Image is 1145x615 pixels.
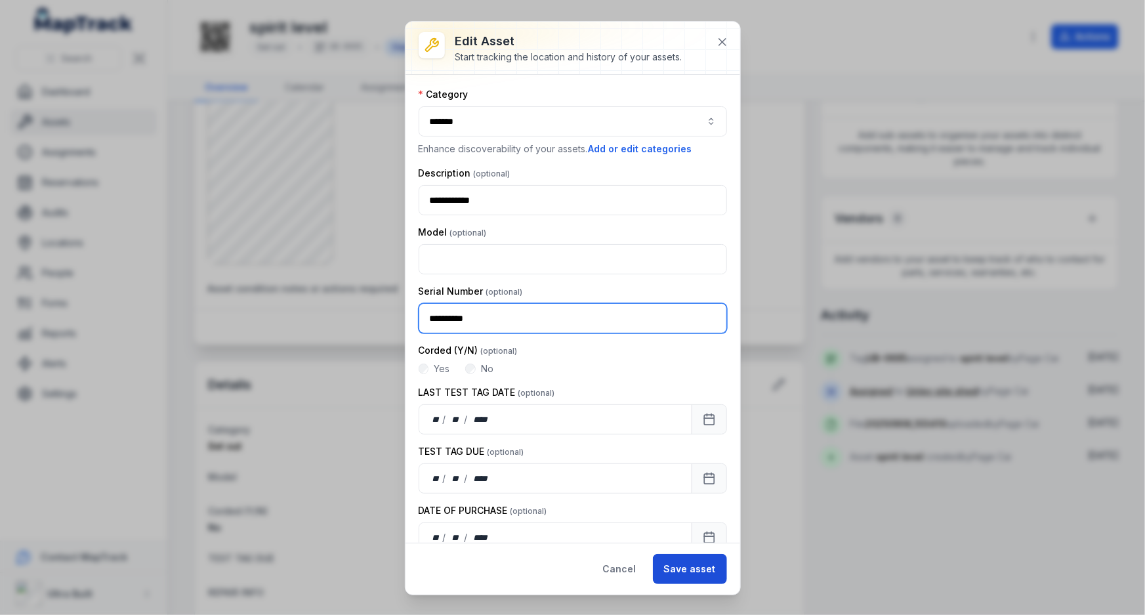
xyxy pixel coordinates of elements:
div: Start tracking the location and history of your assets. [455,51,682,64]
div: day, [430,472,443,485]
div: month, [447,531,465,544]
label: Yes [434,362,449,375]
div: / [465,472,469,485]
button: Save asset [653,554,727,584]
button: Cancel [592,554,648,584]
button: Calendar [692,522,727,553]
div: month, [447,413,465,426]
label: Description [419,167,510,180]
h3: Edit asset [455,32,682,51]
div: day, [430,531,443,544]
div: / [442,531,447,544]
label: Corded (Y/N) [419,344,518,357]
label: Model [419,226,487,239]
div: year, [469,413,493,426]
label: No [481,362,493,375]
label: DATE OF PURCHASE [419,504,547,517]
div: / [465,413,469,426]
div: month, [447,472,465,485]
div: year, [469,472,493,485]
button: Calendar [692,463,727,494]
button: Calendar [692,404,727,435]
label: Category [419,88,468,101]
label: LAST TEST TAG DATE [419,386,555,399]
div: / [442,413,447,426]
div: / [465,531,469,544]
div: year, [469,531,493,544]
label: Serial Number [419,285,523,298]
label: TEST TAG DUE [419,445,524,458]
div: day, [430,413,443,426]
button: Add or edit categories [588,142,693,156]
p: Enhance discoverability of your assets. [419,142,727,156]
div: / [442,472,447,485]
